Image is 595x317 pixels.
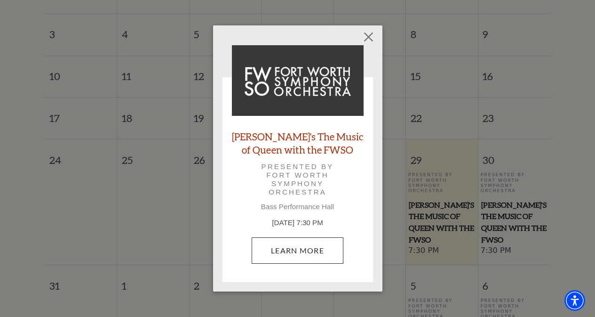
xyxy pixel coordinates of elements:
button: Close [359,28,377,46]
p: Bass Performance Hall [232,203,364,211]
a: August 29, 7:30 PM Learn More [252,237,343,264]
p: [DATE] 7:30 PM [232,218,364,228]
img: Windborne's The Music of Queen with the FWSO [232,45,364,116]
p: Presented by Fort Worth Symphony Orchestra [245,163,350,197]
div: Accessibility Menu [564,290,585,311]
a: [PERSON_NAME]'s The Music of Queen with the FWSO [232,130,364,155]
